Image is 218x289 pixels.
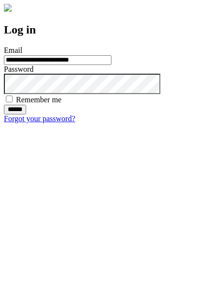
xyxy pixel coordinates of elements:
img: logo-4e3dc11c47720685a147b03b5a06dd966a58ff35d612b21f08c02c0306f2b779.png [4,4,12,12]
label: Email [4,46,22,54]
a: Forgot your password? [4,114,75,123]
h2: Log in [4,23,214,36]
label: Remember me [16,96,62,104]
label: Password [4,65,33,73]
